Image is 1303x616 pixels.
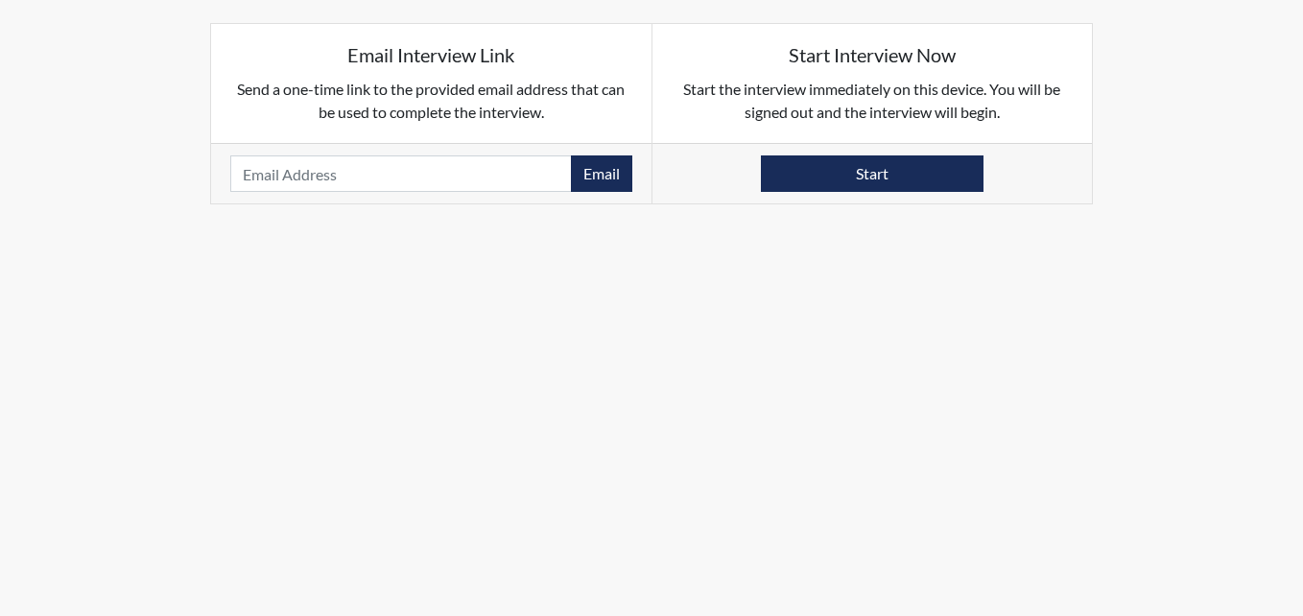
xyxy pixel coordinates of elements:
[672,43,1074,66] h5: Start Interview Now
[230,43,632,66] h5: Email Interview Link
[230,78,632,124] p: Send a one-time link to the provided email address that can be used to complete the interview.
[761,155,983,192] button: Start
[230,155,572,192] input: Email Address
[672,78,1074,124] p: Start the interview immediately on this device. You will be signed out and the interview will begin.
[571,155,632,192] button: Email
